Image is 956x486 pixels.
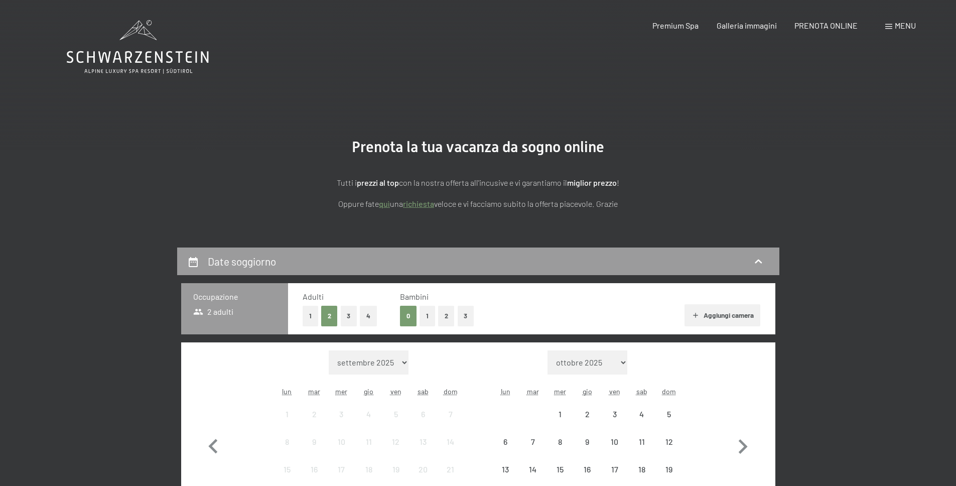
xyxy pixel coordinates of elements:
div: arrivo/check-in non effettuabile [628,401,655,428]
div: Wed Sep 10 2025 [328,428,355,455]
abbr: lunedì [501,387,510,396]
span: Menu [895,21,916,30]
div: 11 [356,438,381,463]
div: Fri Sep 12 2025 [382,428,409,455]
abbr: sabato [418,387,429,396]
p: Oppure fate una veloce e vi facciamo subito la offerta piacevole. Grazie [227,197,729,210]
div: Thu Oct 02 2025 [574,401,601,428]
div: Sun Oct 05 2025 [655,401,682,428]
abbr: martedì [308,387,320,396]
div: 14 [438,438,463,463]
button: 4 [360,306,377,326]
div: Fri Sep 05 2025 [382,401,409,428]
button: 1 [420,306,435,326]
div: arrivo/check-in non effettuabile [492,428,519,455]
h2: Date soggiorno [208,255,276,268]
div: Wed Oct 08 2025 [547,428,574,455]
div: Sat Sep 20 2025 [409,456,437,483]
div: 8 [275,438,300,463]
span: Galleria immagini [717,21,777,30]
div: arrivo/check-in non effettuabile [328,428,355,455]
div: 12 [383,438,408,463]
div: arrivo/check-in non effettuabile [328,401,355,428]
div: 4 [356,410,381,435]
div: arrivo/check-in non effettuabile [274,428,301,455]
button: 3 [341,306,357,326]
div: arrivo/check-in non effettuabile [547,428,574,455]
div: arrivo/check-in non effettuabile [655,428,682,455]
div: arrivo/check-in non effettuabile [519,456,547,483]
p: Tutti i con la nostra offerta all'incusive e vi garantiamo il ! [227,176,729,189]
div: 9 [302,438,327,463]
div: Sat Sep 06 2025 [409,401,437,428]
button: 2 [321,306,338,326]
div: 1 [548,410,573,435]
div: arrivo/check-in non effettuabile [409,456,437,483]
div: Fri Oct 17 2025 [601,456,628,483]
div: 5 [383,410,408,435]
div: Mon Sep 15 2025 [274,456,301,483]
div: Sat Sep 13 2025 [409,428,437,455]
div: arrivo/check-in non effettuabile [409,401,437,428]
div: Thu Sep 18 2025 [355,456,382,483]
div: Wed Oct 01 2025 [547,401,574,428]
div: 9 [575,438,600,463]
div: 2 [575,410,600,435]
h3: Occupazione [193,291,276,302]
div: Fri Oct 03 2025 [601,401,628,428]
div: 6 [493,438,518,463]
span: Adulti [303,292,324,301]
div: arrivo/check-in non effettuabile [601,456,628,483]
div: arrivo/check-in non effettuabile [574,428,601,455]
div: arrivo/check-in non effettuabile [382,428,409,455]
div: arrivo/check-in non effettuabile [519,428,547,455]
div: 2 [302,410,327,435]
div: Thu Oct 16 2025 [574,456,601,483]
div: Tue Sep 09 2025 [301,428,328,455]
div: arrivo/check-in non effettuabile [437,456,464,483]
abbr: giovedì [583,387,592,396]
div: 10 [329,438,354,463]
span: Bambini [400,292,429,301]
div: Sun Sep 07 2025 [437,401,464,428]
div: 1 [275,410,300,435]
abbr: sabato [636,387,647,396]
div: arrivo/check-in non effettuabile [492,456,519,483]
div: 10 [602,438,627,463]
div: Mon Sep 01 2025 [274,401,301,428]
div: 7 [520,438,545,463]
button: 2 [438,306,455,326]
div: arrivo/check-in non effettuabile [301,456,328,483]
div: arrivo/check-in non effettuabile [274,456,301,483]
div: arrivo/check-in non effettuabile [355,428,382,455]
button: 3 [458,306,474,326]
abbr: venerdì [609,387,620,396]
div: 8 [548,438,573,463]
div: arrivo/check-in non effettuabile [355,401,382,428]
div: Sun Sep 21 2025 [437,456,464,483]
span: Premium Spa [652,21,699,30]
div: Sun Sep 14 2025 [437,428,464,455]
div: arrivo/check-in non effettuabile [382,456,409,483]
span: PRENOTA ONLINE [794,21,858,30]
div: Fri Oct 10 2025 [601,428,628,455]
div: Wed Sep 17 2025 [328,456,355,483]
div: 7 [438,410,463,435]
a: richiesta [403,199,434,208]
abbr: domenica [662,387,676,396]
div: Tue Sep 16 2025 [301,456,328,483]
div: arrivo/check-in non effettuabile [409,428,437,455]
div: arrivo/check-in non effettuabile [328,456,355,483]
div: Tue Oct 14 2025 [519,456,547,483]
abbr: venerdì [390,387,401,396]
div: Tue Oct 07 2025 [519,428,547,455]
abbr: mercoledì [554,387,566,396]
div: Thu Oct 09 2025 [574,428,601,455]
button: 1 [303,306,318,326]
div: 3 [329,410,354,435]
div: arrivo/check-in non effettuabile [547,456,574,483]
div: Thu Sep 11 2025 [355,428,382,455]
strong: miglior prezzo [567,178,617,187]
div: arrivo/check-in non effettuabile [655,401,682,428]
div: Sun Oct 12 2025 [655,428,682,455]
